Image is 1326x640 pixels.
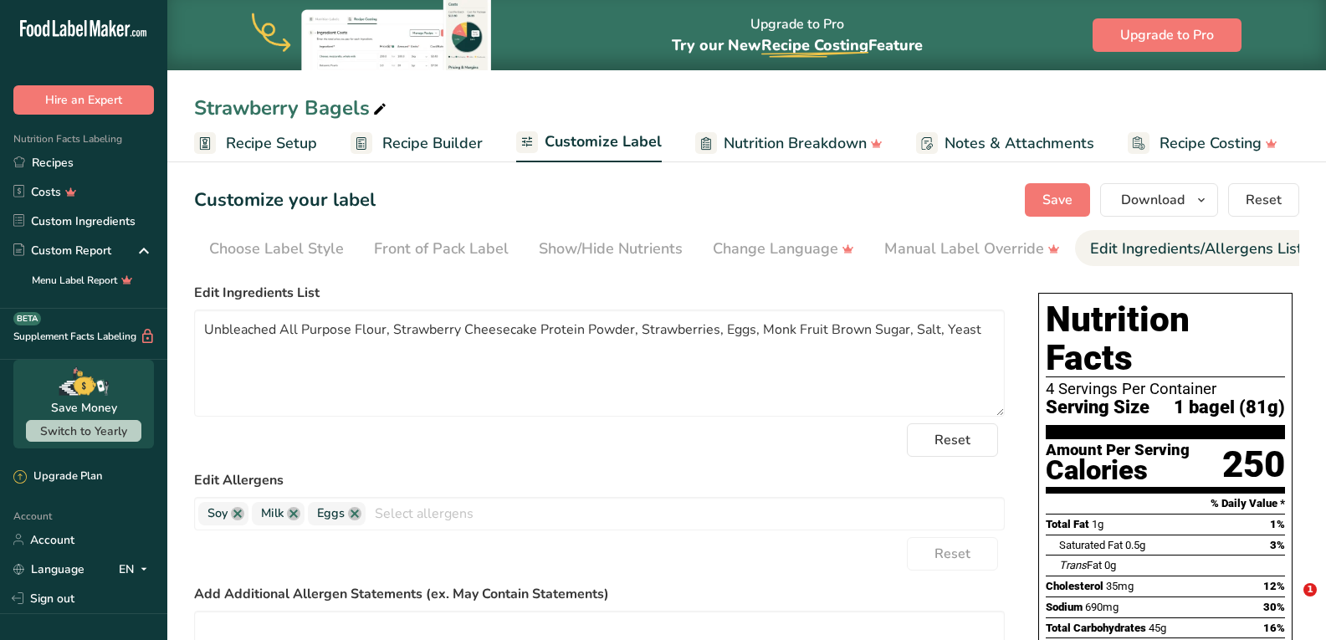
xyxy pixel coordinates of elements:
[1092,518,1103,530] span: 1g
[1093,18,1242,52] button: Upgrade to Pro
[761,35,868,55] span: Recipe Costing
[1042,190,1073,210] span: Save
[884,238,1060,260] div: Manual Label Override
[1160,132,1262,155] span: Recipe Costing
[1228,183,1299,217] button: Reset
[1270,539,1285,551] span: 3%
[916,125,1094,162] a: Notes & Attachments
[1128,125,1277,162] a: Recipe Costing
[382,132,483,155] span: Recipe Builder
[1222,443,1285,487] div: 250
[1059,559,1102,571] span: Fat
[194,93,390,123] div: Strawberry Bagels
[1246,190,1282,210] span: Reset
[194,187,376,214] h1: Customize your label
[374,238,509,260] div: Front of Pack Label
[119,559,154,579] div: EN
[1046,622,1146,634] span: Total Carbohydrates
[672,35,923,55] span: Try our New Feature
[1046,300,1285,377] h1: Nutrition Facts
[724,132,867,155] span: Nutrition Breakdown
[209,238,344,260] div: Choose Label Style
[1090,238,1303,260] div: Edit Ingredients/Allergens List
[934,430,970,450] span: Reset
[934,544,970,564] span: Reset
[1263,580,1285,592] span: 12%
[194,283,1005,303] label: Edit Ingredients List
[1121,190,1185,210] span: Download
[13,312,41,325] div: BETA
[539,238,683,260] div: Show/Hide Nutrients
[13,242,111,259] div: Custom Report
[51,399,117,417] div: Save Money
[40,423,127,439] span: Switch to Yearly
[1046,580,1103,592] span: Cholesterol
[1046,458,1190,483] div: Calories
[1046,601,1083,613] span: Sodium
[1303,583,1317,596] span: 1
[907,423,998,457] button: Reset
[1263,622,1285,634] span: 16%
[713,238,854,260] div: Change Language
[695,125,883,162] a: Nutrition Breakdown
[545,131,662,153] span: Customize Label
[1046,443,1190,458] div: Amount Per Serving
[1270,518,1285,530] span: 1%
[1085,601,1119,613] span: 690mg
[1125,539,1145,551] span: 0.5g
[351,125,483,162] a: Recipe Builder
[26,420,141,442] button: Switch to Yearly
[1025,183,1090,217] button: Save
[1263,601,1285,613] span: 30%
[1046,494,1285,514] section: % Daily Value *
[226,132,317,155] span: Recipe Setup
[366,500,1004,526] input: Select allergens
[1120,25,1214,45] span: Upgrade to Pro
[1149,622,1166,634] span: 45g
[1046,397,1149,418] span: Serving Size
[13,468,102,485] div: Upgrade Plan
[1100,183,1218,217] button: Download
[207,504,228,523] span: Soy
[194,584,1005,604] label: Add Additional Allergen Statements (ex. May Contain Statements)
[317,504,345,523] span: Eggs
[1046,381,1285,397] div: 4 Servings Per Container
[516,123,662,163] a: Customize Label
[1269,583,1309,623] iframe: Intercom live chat
[1104,559,1116,571] span: 0g
[1046,518,1089,530] span: Total Fat
[194,470,1005,490] label: Edit Allergens
[13,85,154,115] button: Hire an Expert
[672,1,923,70] div: Upgrade to Pro
[1106,580,1134,592] span: 35mg
[1059,559,1087,571] i: Trans
[945,132,1094,155] span: Notes & Attachments
[194,125,317,162] a: Recipe Setup
[907,537,998,571] button: Reset
[1059,539,1123,551] span: Saturated Fat
[13,555,84,584] a: Language
[1174,397,1285,418] span: 1 bagel (81g)
[261,504,284,523] span: Milk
